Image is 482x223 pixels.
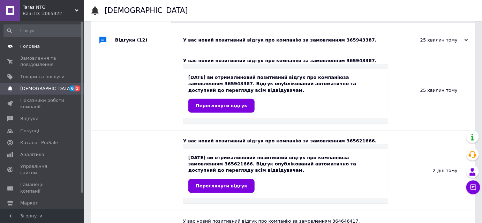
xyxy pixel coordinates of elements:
b: новий позитивний відгук про компанію [240,155,344,160]
span: Управління сайтом [20,163,65,176]
span: Відгуки [20,116,38,122]
span: Гаманець компанії [20,181,65,194]
a: Переглянути відгук [188,99,255,113]
span: Taras NTG [23,4,75,10]
input: Пошук [3,24,82,37]
span: Каталог ProSale [20,140,58,146]
div: 2 дні тому [388,131,475,211]
span: 1 [75,86,80,91]
span: Замовлення та повідомлення [20,55,65,68]
div: Ваш ID: 3065922 [23,10,84,17]
span: Товари та послуги [20,74,65,80]
div: У вас новий позитивний відгук про компанію за замовленням 365943387. [183,58,388,64]
span: Маркет [20,200,38,206]
div: Відгуки [115,30,183,51]
span: Переглянути відгук [196,103,247,108]
button: Чат з покупцем [466,180,480,194]
b: новий позитивний відгук про компанію [240,75,344,80]
div: 25 хвилин тому [388,51,475,131]
div: У вас новий позитивний відгук про компанію за замовленням 365943387. [183,37,398,43]
span: 6 [69,86,75,91]
div: У вас новий позитивний відгук про компанію за замовленням 365621666. [183,138,388,144]
span: Покупці [20,128,39,134]
span: [DEMOGRAPHIC_DATA] [20,86,72,92]
span: Показники роботи компанії [20,97,65,110]
span: Аналітика [20,151,44,158]
a: Переглянути відгук [188,179,255,193]
div: [DATE] ви отримали за замовленням 365621666. Відгук опублікований автоматично та доступний до пер... [188,155,383,193]
div: 25 хвилин тому [398,37,468,43]
div: [DATE] ви отримали за замовленням 365943387. Відгук опублікований автоматично та доступний до пер... [188,74,383,113]
span: (12) [137,37,148,43]
h1: [DEMOGRAPHIC_DATA] [105,6,188,15]
span: Головна [20,43,40,50]
span: Переглянути відгук [196,183,247,188]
